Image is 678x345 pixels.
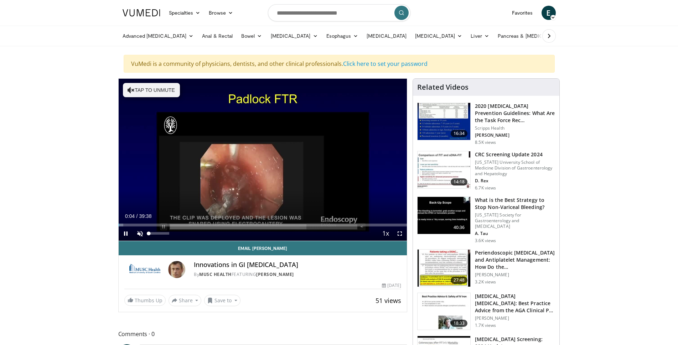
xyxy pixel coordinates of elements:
a: [MEDICAL_DATA] [362,29,411,43]
p: [US_STATE] Society for Gastroenterology and [MEDICAL_DATA] [475,212,555,229]
h4: Innovations in GI [MEDICAL_DATA] [194,261,401,269]
a: 14:18 CRC Screening Update 2024 [US_STATE] University School of Medicine Division of Gastroentero... [417,151,555,191]
a: 18:33 [MEDICAL_DATA] [MEDICAL_DATA]: Best Practice Advice from the AGA Clinical P… [PERSON_NAME] ... [417,293,555,330]
p: 8.5K views [475,140,496,145]
div: Progress Bar [119,224,407,226]
a: 40:36 What is the Best Strategy to Stop Non-Variceal Bleeding? [US_STATE] Society for Gastroenter... [417,197,555,244]
img: Avatar [168,261,185,278]
a: Specialties [165,6,205,20]
a: [PERSON_NAME] [256,271,294,277]
button: Tap to unmute [123,83,180,97]
span: 27:48 [451,277,468,284]
p: 3.6K views [475,238,496,244]
span: 51 views [376,296,401,305]
span: 14:18 [451,178,468,185]
button: Share [169,295,202,306]
a: Bowel [237,29,266,43]
h4: Related Videos [417,83,469,92]
span: 16:34 [451,130,468,137]
span: 39:38 [139,213,151,219]
a: Esophagus [322,29,363,43]
a: Pancreas & [MEDICAL_DATA] [493,29,577,43]
a: Favorites [508,6,537,20]
a: [MEDICAL_DATA] [266,29,322,43]
span: 18:33 [451,320,468,327]
button: Pause [119,226,133,241]
h3: What is the Best Strategy to Stop Non-Variceal Bleeding? [475,197,555,211]
p: 6.7K views [475,185,496,191]
h3: [MEDICAL_DATA] [MEDICAL_DATA]: Best Practice Advice from the AGA Clinical P… [475,293,555,314]
a: 27:48 Periendoscopic [MEDICAL_DATA] and Antiplatelet Management: How Do the… [PERSON_NAME] 3.2K v... [417,249,555,287]
a: E [542,6,556,20]
input: Search topics, interventions [268,4,410,21]
a: Anal & Rectal [198,29,237,43]
a: MUSC Health [199,271,232,277]
img: d1653e00-2c8d-43f1-b9d7-3bc1bf0d4299.150x105_q85_crop-smart_upscale.jpg [418,293,470,330]
div: [DATE] [382,282,401,289]
img: 91500494-a7c6-4302-a3df-6280f031e251.150x105_q85_crop-smart_upscale.jpg [418,151,470,188]
div: Volume Level [149,232,169,235]
img: 1ac37fbe-7b52-4c81-8c6c-a0dd688d0102.150x105_q85_crop-smart_upscale.jpg [418,103,470,140]
a: Click here to set your password [343,60,428,68]
a: Advanced [MEDICAL_DATA] [118,29,198,43]
div: By FEATURING [194,271,401,278]
button: Playback Rate [378,226,393,241]
span: Comments 0 [118,329,408,339]
button: Unmute [133,226,147,241]
img: VuMedi Logo [123,9,160,16]
img: MUSC Health [124,261,166,278]
a: 16:34 2020 [MEDICAL_DATA] Prevention Guidelines: What Are the Task Force Rec… Scripps Health [PER... [417,103,555,145]
button: Fullscreen [393,226,407,241]
h3: CRC Screening Update 2024 [475,151,555,158]
p: A. Tau [475,231,555,236]
p: [US_STATE] University School of Medicine Division of Gastroenterology and Hepatology [475,160,555,177]
img: 300b4142-32f1-4c4e-b4f8-1c599c7c7731.150x105_q85_crop-smart_upscale.jpg [418,250,470,287]
p: 1.7K views [475,323,496,328]
span: 40:36 [451,224,468,231]
a: Liver [466,29,493,43]
p: D. Rex [475,178,555,184]
p: Scripps Health [475,125,555,131]
p: [PERSON_NAME] [475,272,555,278]
p: 3.2K views [475,279,496,285]
a: Browse [205,6,237,20]
p: [PERSON_NAME] [475,132,555,138]
img: e6626c8c-8213-4553-a5ed-5161c846d23b.150x105_q85_crop-smart_upscale.jpg [418,197,470,234]
h3: Periendoscopic [MEDICAL_DATA] and Antiplatelet Management: How Do the… [475,249,555,271]
a: Thumbs Up [124,295,166,306]
p: [PERSON_NAME] [475,315,555,321]
a: [MEDICAL_DATA] [411,29,466,43]
button: Save to [204,295,240,306]
div: VuMedi is a community of physicians, dentists, and other clinical professionals. [124,55,555,73]
h3: 2020 [MEDICAL_DATA] Prevention Guidelines: What Are the Task Force Rec… [475,103,555,124]
span: 0:04 [125,213,135,219]
span: / [136,213,138,219]
video-js: Video Player [119,79,407,241]
a: Email [PERSON_NAME] [119,241,407,255]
